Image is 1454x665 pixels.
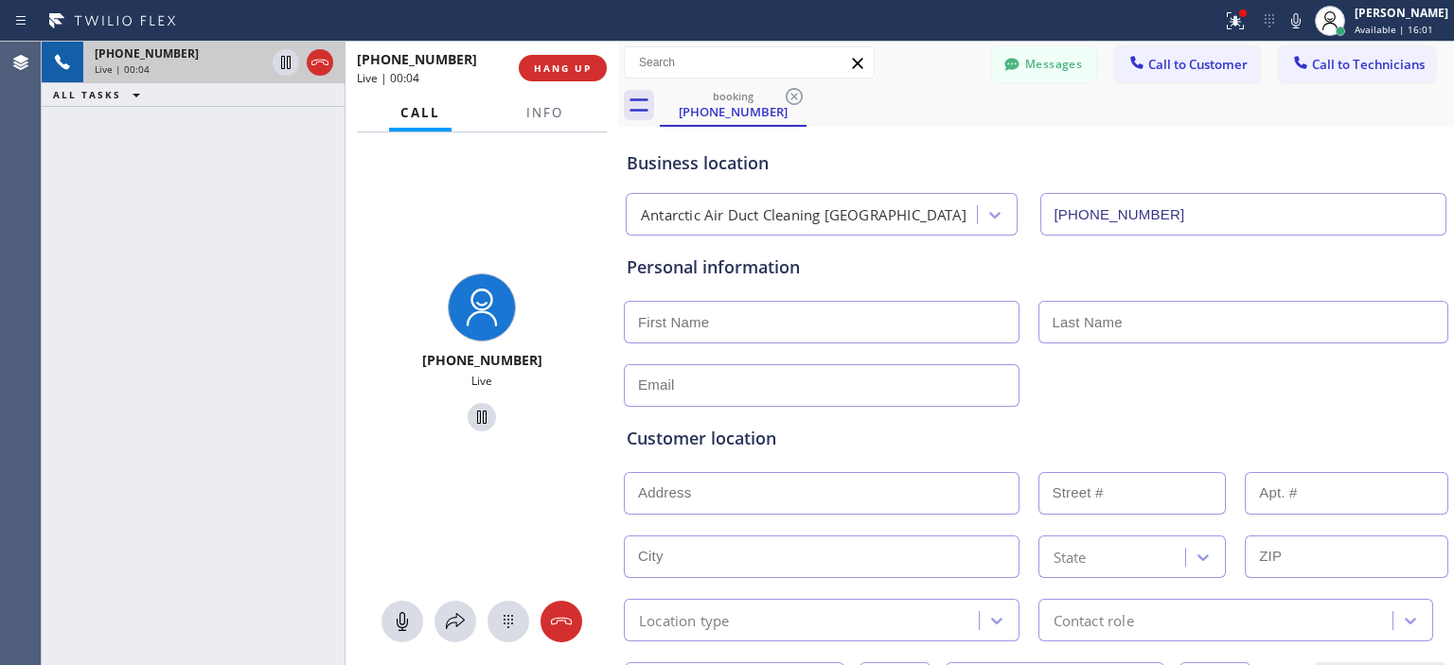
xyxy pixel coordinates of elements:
[515,95,575,131] button: Info
[519,55,607,81] button: HANG UP
[526,104,563,121] span: Info
[468,403,496,431] button: Hold Customer
[1355,5,1448,21] div: [PERSON_NAME]
[95,45,199,61] span: [PHONE_NUMBER]
[1115,46,1260,82] button: Call to Customer
[624,535,1020,578] input: City
[992,46,1096,82] button: Messages
[627,150,1445,176] div: Business location
[1245,472,1448,515] input: Apt. #
[1040,193,1447,236] input: Phone Number
[53,88,121,101] span: ALL TASKS
[541,601,582,642] button: Hang up
[662,89,805,103] div: booking
[1312,56,1425,73] span: Call to Technicians
[624,472,1020,515] input: Address
[627,426,1445,451] div: Customer location
[400,104,440,121] span: Call
[381,601,423,642] button: Mute
[1279,46,1435,82] button: Call to Technicians
[307,49,333,76] button: Hang up
[624,364,1020,407] input: Email
[624,301,1020,343] input: First Name
[95,62,150,76] span: Live | 00:04
[389,95,452,131] button: Call
[641,204,966,226] div: Antarctic Air Duct Cleaning [GEOGRAPHIC_DATA]
[471,373,492,389] span: Live
[1054,546,1087,568] div: State
[1355,23,1433,36] span: Available | 16:01
[42,83,159,106] button: ALL TASKS
[488,601,529,642] button: Open dialpad
[357,50,477,68] span: [PHONE_NUMBER]
[273,49,299,76] button: Hold Customer
[1038,301,1449,343] input: Last Name
[1283,8,1309,34] button: Mute
[1038,472,1227,515] input: Street #
[662,103,805,120] div: [PHONE_NUMBER]
[662,84,805,125] div: (213) 789-3210
[534,61,592,75] span: HANG UP
[434,601,476,642] button: Open directory
[422,351,542,369] span: [PHONE_NUMBER]
[639,609,730,631] div: Location type
[627,254,1445,280] div: Personal information
[1054,609,1134,631] div: Contact role
[1148,56,1248,73] span: Call to Customer
[1245,535,1448,578] input: ZIP
[625,47,874,78] input: Search
[357,70,419,86] span: Live | 00:04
